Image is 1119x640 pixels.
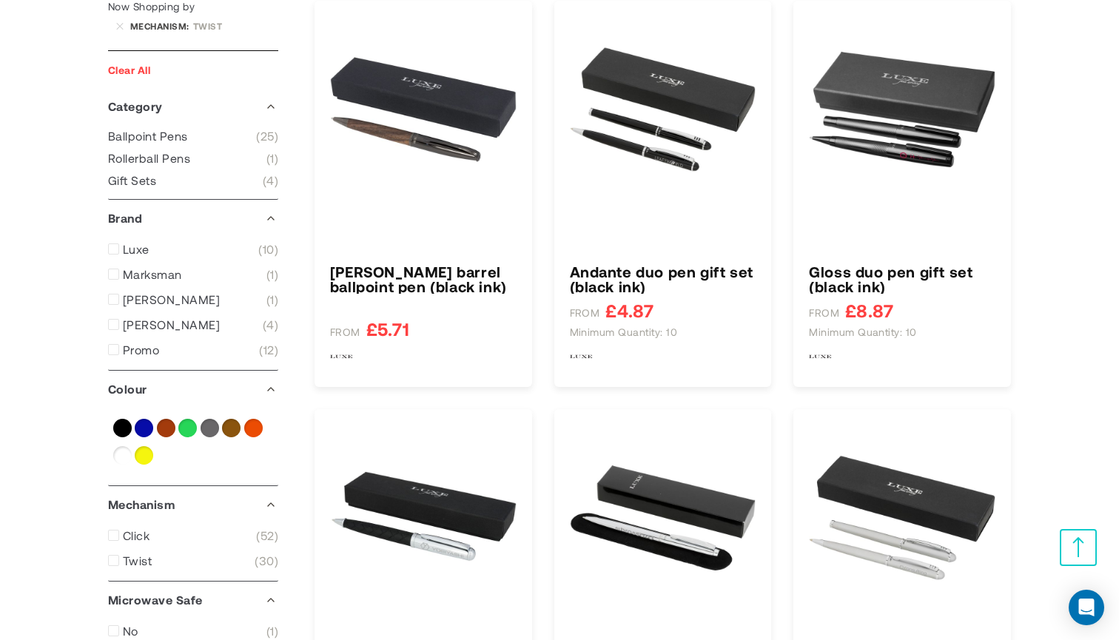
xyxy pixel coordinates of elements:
[263,173,278,188] span: 4
[123,528,149,543] span: Click
[115,21,124,30] a: Remove Mechanism Twist
[108,173,156,188] span: Gift Sets
[330,326,360,339] span: FROM
[178,419,197,437] a: Green
[157,419,175,437] a: Brown
[108,151,278,166] a: Rollerball Pens
[845,301,893,320] span: £8.87
[330,346,352,368] img: Luxe
[108,242,278,257] a: Luxe 10
[255,553,278,568] span: 30
[108,151,190,166] span: Rollerball Pens
[570,306,600,320] span: FROM
[222,419,241,437] a: Natural
[123,242,149,257] span: Luxe
[809,264,995,294] a: Gloss duo pen gift set (black ink)
[108,129,278,144] a: Ballpoint Pens
[605,301,653,320] span: £4.87
[123,267,182,282] span: Marksman
[123,343,159,357] span: Promo
[244,419,263,437] a: Orange
[259,343,278,357] span: 12
[266,624,278,639] span: 1
[123,553,152,568] span: Twist
[570,346,592,368] img: Luxe
[108,292,278,307] a: [PERSON_NAME] 1
[570,425,756,611] img: Cepheus ballpoint pen (black ink)
[135,419,153,437] a: Blue
[108,343,278,357] a: Promo 12
[266,292,278,307] span: 1
[108,200,278,237] div: Brand
[330,16,517,203] img: Loure wood barrel ballpoint pen (black ink)
[123,317,220,332] span: [PERSON_NAME]
[258,242,278,257] span: 10
[108,173,278,188] a: Gift Sets
[570,326,678,339] span: Minimum quantity: 10
[130,21,193,31] span: Mechanism
[809,346,831,368] img: Luxe
[256,528,278,543] span: 52
[108,317,278,332] a: [PERSON_NAME] 4
[108,624,278,639] a: No 1
[193,21,278,31] div: Twist
[266,151,278,166] span: 1
[123,292,220,307] span: [PERSON_NAME]
[1069,590,1104,625] div: Open Intercom Messenger
[108,64,150,76] a: Clear All
[809,326,917,339] span: Minimum quantity: 10
[266,267,278,282] span: 1
[123,624,138,639] span: No
[330,264,517,294] h3: [PERSON_NAME] barrel ballpoint pen (black ink)
[263,317,278,332] span: 4
[809,425,995,611] img: Andante duo pen gift set (black ink)
[809,16,995,203] img: Gloss duo pen gift set (black ink)
[330,264,517,294] a: Loure wood barrel ballpoint pen (black ink)
[330,425,517,611] img: Fidelio ballpoint pen (black ink)
[108,553,278,568] a: Twist 30
[570,16,756,203] img: Andante duo pen gift set (black ink)
[256,129,278,144] span: 25
[570,264,756,294] a: Andante duo pen gift set (black ink)
[201,419,219,437] a: Grey
[108,129,188,144] span: Ballpoint Pens
[809,306,839,320] span: FROM
[108,267,278,282] a: Marksman 1
[108,371,278,408] div: Colour
[113,419,132,437] a: Black
[108,528,278,543] a: Click 52
[366,320,409,338] span: £5.71
[113,446,132,465] a: White
[135,446,153,465] a: Yellow
[108,88,278,125] div: Category
[108,486,278,523] div: Mechanism
[108,582,278,619] div: Microwave Safe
